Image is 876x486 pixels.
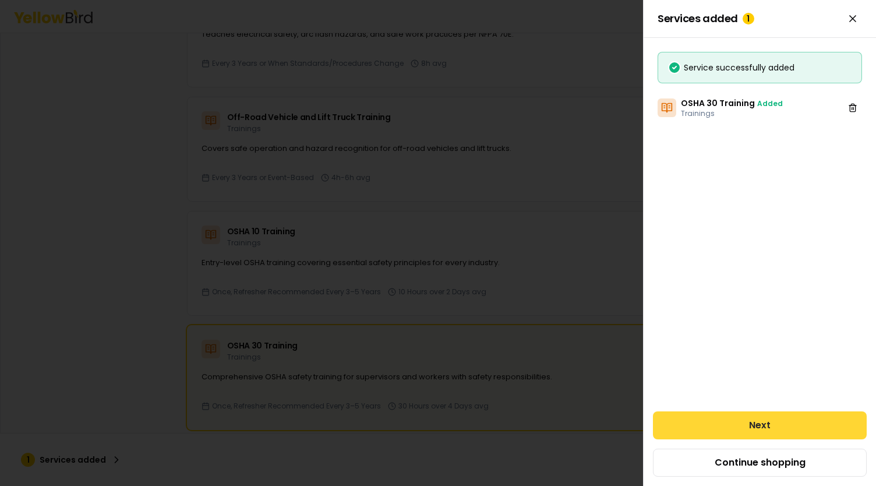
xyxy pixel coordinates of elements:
p: Trainings [681,109,783,118]
h3: OSHA 30 Training [681,97,783,109]
button: Continue shopping [653,449,867,477]
div: 1 [743,13,754,24]
span: Added [757,98,783,108]
button: Next [653,411,867,439]
button: Close [843,9,862,28]
div: Service successfully added [667,62,852,73]
span: Services added [658,13,754,24]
